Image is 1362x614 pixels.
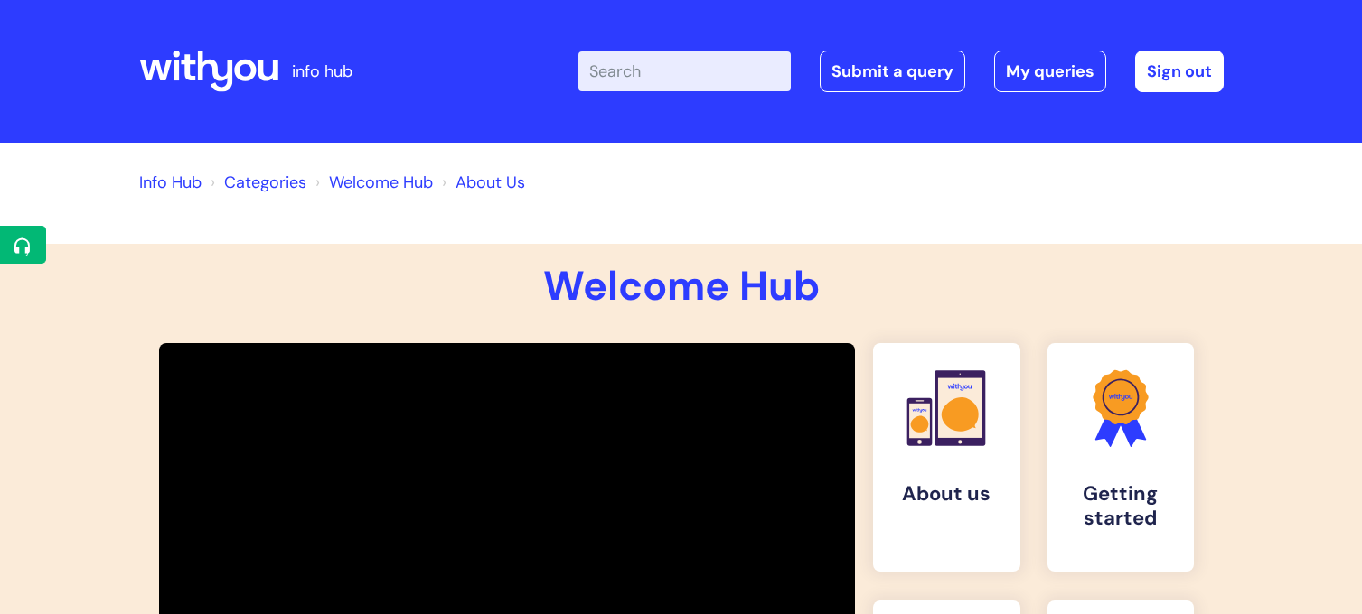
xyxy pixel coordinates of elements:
[437,168,525,197] li: About Us
[329,172,433,193] a: Welcome Hub
[994,51,1106,92] a: My queries
[139,262,1224,311] h1: Welcome Hub
[820,51,965,92] a: Submit a query
[292,57,352,86] p: info hub
[873,343,1020,572] a: About us
[578,51,1224,92] div: | -
[139,172,202,193] a: Info Hub
[578,51,791,91] input: Search
[1062,482,1180,530] h4: Getting started
[1047,343,1195,572] a: Getting started
[456,172,525,193] a: About Us
[224,172,306,193] a: Categories
[206,168,306,197] li: Solution home
[888,482,1006,506] h4: About us
[311,168,433,197] li: Welcome Hub
[1135,51,1224,92] a: Sign out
